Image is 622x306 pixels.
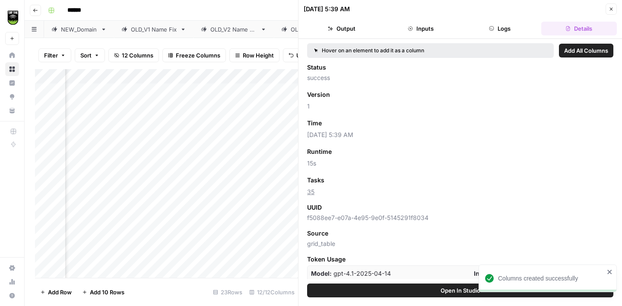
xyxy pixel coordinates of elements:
button: Undo [283,48,317,62]
img: Turf Tank - Data Team Logo [5,10,21,25]
span: Token Usage [307,255,613,264]
span: 12 Columns [122,51,153,60]
button: Workspace: Turf Tank - Data Team [5,7,19,29]
span: Filter [44,51,58,60]
div: Hover on an element to add it as a column [314,47,486,54]
span: [DATE] 5:39 AM [307,131,613,139]
button: Filter [38,48,71,62]
p: 34592 [474,269,512,278]
span: Freeze Columns [176,51,220,60]
button: Details [541,22,617,35]
button: Add Row [35,285,77,299]
a: Home [5,48,19,62]
div: OLD_V1 Name Fix [131,25,177,34]
span: Sort [80,51,92,60]
div: OLD_V2 Name Fix [210,25,257,34]
span: Open In Studio [441,286,480,295]
span: Add 10 Rows [90,288,124,296]
button: Add All Columns [559,44,613,57]
span: Runtime [307,147,332,156]
a: OLD_CONTACTS_Directory [274,21,380,38]
a: Opportunities [5,90,19,104]
a: Insights [5,76,19,90]
span: Add Row [48,288,72,296]
a: 35 [307,188,314,195]
a: Settings [5,261,19,275]
button: Freeze Columns [162,48,226,62]
span: 1 [307,102,613,111]
div: [DATE] 5:39 AM [304,5,350,13]
button: Row Height [229,48,279,62]
div: NEW_Domain [61,25,97,34]
a: Your Data [5,104,19,118]
span: Tasks [307,176,324,185]
div: 12/12 Columns [246,285,298,299]
strong: Model: [311,270,332,277]
div: OLD_CONTACTS_Directory [291,25,363,34]
button: Output [304,22,379,35]
span: Row Height [243,51,274,60]
button: Sort [75,48,105,62]
span: f5088ee7-e07a-4e95-9e0f-5145291f8034 [307,214,613,222]
strong: Input: [474,270,492,277]
button: Add 10 Rows [77,285,130,299]
p: gpt-4.1-2025-04-14 [311,269,391,278]
span: Add All Columns [564,46,608,55]
span: grid_table [307,239,613,248]
div: 23 Rows [209,285,246,299]
button: Inputs [383,22,458,35]
button: 12 Columns [108,48,159,62]
span: Source [307,229,328,238]
a: Browse [5,62,19,76]
a: NEW_Domain [44,21,114,38]
a: Usage [5,275,19,289]
button: Help + Support [5,289,19,303]
button: close [607,268,613,275]
a: OLD_V1 Name Fix [114,21,194,38]
button: Logs [462,22,538,35]
span: UUID [307,203,322,212]
span: 15s [307,159,613,168]
span: Time [307,119,322,127]
a: OLD_V2 Name Fix [194,21,274,38]
span: Version [307,90,330,99]
span: Status [307,63,326,72]
div: Columns created successfully [498,274,604,283]
button: Open In Studio [307,284,613,297]
span: success [307,73,613,82]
